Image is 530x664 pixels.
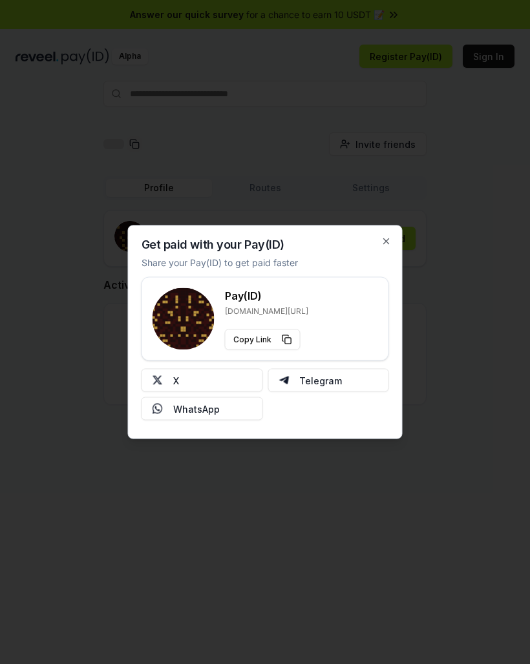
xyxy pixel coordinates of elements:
[142,256,298,269] p: Share your Pay(ID) to get paid faster
[142,239,284,251] h2: Get paid with your Pay(ID)
[153,404,163,414] img: Whatsapp
[225,329,301,350] button: Copy Link
[279,375,289,386] img: Telegram
[268,369,389,392] button: Telegram
[142,369,263,392] button: X
[225,306,308,316] p: [DOMAIN_NAME][URL]
[142,397,263,420] button: WhatsApp
[153,375,163,386] img: X
[225,288,308,304] h3: Pay(ID)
